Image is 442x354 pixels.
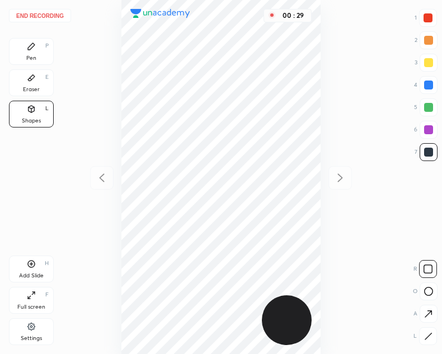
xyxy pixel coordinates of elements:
[45,261,49,266] div: H
[413,305,438,323] div: A
[45,106,49,111] div: L
[415,54,438,72] div: 3
[414,121,438,139] div: 6
[414,76,438,94] div: 4
[415,31,438,49] div: 2
[415,143,438,161] div: 7
[23,87,40,92] div: Eraser
[9,9,71,22] button: End recording
[45,292,49,298] div: F
[130,9,190,18] img: logo.38c385cc.svg
[413,260,437,278] div: R
[45,74,49,80] div: E
[280,12,307,20] div: 00 : 29
[19,273,44,279] div: Add Slide
[26,55,36,61] div: Pen
[414,98,438,116] div: 5
[22,118,41,124] div: Shapes
[45,43,49,49] div: P
[413,282,438,300] div: O
[17,304,45,310] div: Full screen
[415,9,437,27] div: 1
[21,336,42,341] div: Settings
[413,327,437,345] div: L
